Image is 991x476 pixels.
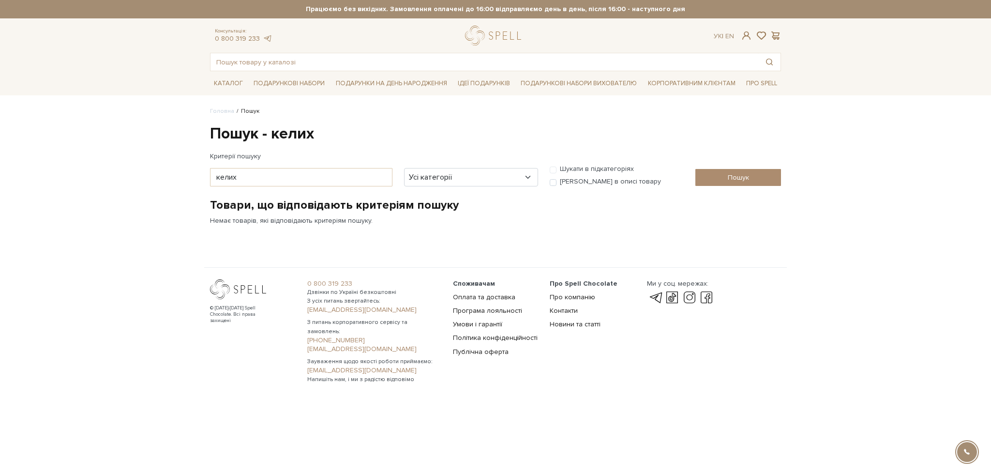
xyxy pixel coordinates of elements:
[307,297,441,306] span: З усіх питань звертайтесь:
[307,345,441,353] a: [EMAIL_ADDRESS][DOMAIN_NAME]
[758,53,781,71] button: Пошук товару у каталозі
[250,76,329,91] a: Подарункові набори
[453,334,538,342] a: Політика конфіденційності
[210,168,392,186] input: Ключові слова
[742,76,781,91] a: Про Spell
[550,293,595,301] a: Про компанію
[550,279,617,288] span: Про Spell Chocolate
[307,357,441,366] span: Зауваження щодо якості роботи приймаємо:
[550,179,556,186] input: [PERSON_NAME] в описі товару
[210,124,781,144] h1: Пошук - келих
[210,53,758,71] input: Пошук товару у каталозі
[210,305,275,324] div: © [DATE]-[DATE] Spell Chocolate. Всі права захищені
[550,320,601,328] a: Новини та статті
[307,318,441,336] span: З питань корпоративного сервісу та замовлень:
[210,216,781,225] p: Немає товарів, які відповідають критеріям пошуку.
[725,32,734,40] a: En
[453,293,515,301] a: Оплата та доставка
[695,169,781,186] input: Пошук
[234,107,259,116] li: Пошук
[560,165,634,173] label: Шукати в підкатегоріях
[644,75,739,92] a: Корпоративним клієнтам
[560,177,661,186] label: [PERSON_NAME] в описі товару
[210,107,234,115] a: Головна
[453,320,502,328] a: Умови і гарантії
[453,279,495,288] span: Споживачам
[307,366,441,375] a: [EMAIL_ADDRESS][DOMAIN_NAME]
[647,279,715,288] div: Ми у соц. мережах:
[215,28,272,34] span: Консультація:
[714,32,734,41] div: Ук
[307,306,441,314] a: [EMAIL_ADDRESS][DOMAIN_NAME]
[332,76,451,91] a: Подарунки на День народження
[210,148,261,165] label: Критерії пошуку
[210,198,781,213] h2: Товари, що відповідають критеріям пошуку
[307,279,441,288] a: 0 800 319 233
[517,75,641,92] a: Подарункові набори вихователю
[664,292,680,304] a: tik-tok
[647,292,663,304] a: telegram
[307,375,441,384] span: Напишіть нам, і ми з радістю відповімо
[722,32,723,40] span: |
[262,34,272,43] a: telegram
[453,307,522,315] a: Програма лояльності
[307,288,441,297] span: Дзвінки по Україні безкоштовні
[210,76,247,91] a: Каталог
[454,76,514,91] a: Ідеї подарунків
[307,336,441,345] a: [PHONE_NUMBER]
[453,348,509,356] a: Публічна оферта
[681,292,698,304] a: instagram
[215,34,260,43] a: 0 800 319 233
[698,292,715,304] a: facebook
[550,307,578,315] a: Контакти
[465,26,526,46] a: logo
[210,5,781,14] strong: Працюємо без вихідних. Замовлення оплачені до 16:00 відправляємо день в день, після 16:00 - насту...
